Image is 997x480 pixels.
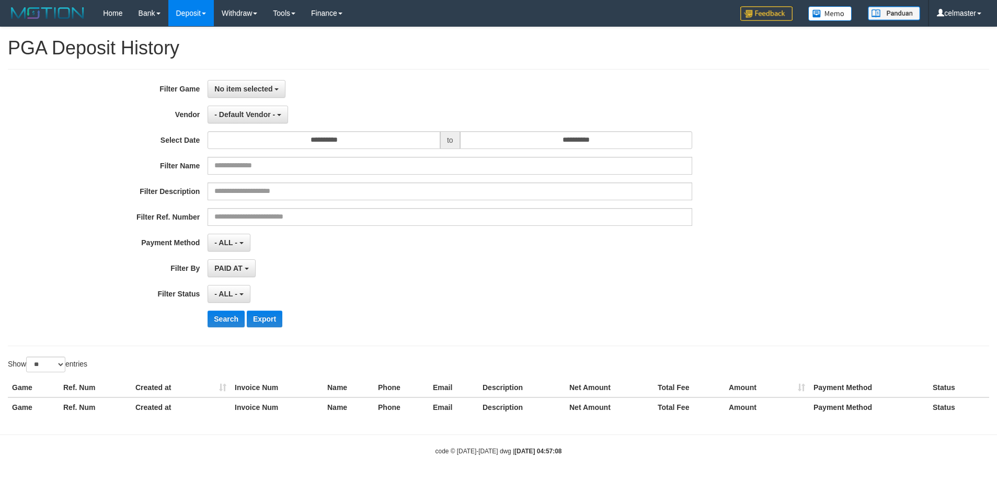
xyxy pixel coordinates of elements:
th: Net Amount [565,397,654,417]
th: Payment Method [809,378,929,397]
label: Show entries [8,357,87,372]
span: No item selected [214,85,272,93]
h1: PGA Deposit History [8,38,989,59]
th: Total Fee [654,378,725,397]
button: - Default Vendor - [208,106,288,123]
th: Email [429,378,478,397]
span: - Default Vendor - [214,110,275,119]
button: PAID AT [208,259,255,277]
th: Payment Method [809,397,929,417]
button: No item selected [208,80,285,98]
th: Name [323,378,374,397]
th: Email [429,397,478,417]
th: Amount [725,397,809,417]
th: Created at [131,378,231,397]
strong: [DATE] 04:57:08 [514,448,561,455]
th: Game [8,397,59,417]
button: - ALL - [208,234,250,252]
span: to [440,131,460,149]
button: Export [247,311,282,327]
th: Created at [131,397,231,417]
th: Game [8,378,59,397]
th: Phone [374,378,429,397]
button: - ALL - [208,285,250,303]
th: Invoice Num [231,397,323,417]
th: Description [478,378,565,397]
th: Net Amount [565,378,654,397]
th: Status [929,378,989,397]
th: Description [478,397,565,417]
th: Name [323,397,374,417]
img: MOTION_logo.png [8,5,87,21]
span: - ALL - [214,290,237,298]
th: Status [929,397,989,417]
img: Button%20Memo.svg [808,6,852,21]
img: Feedback.jpg [740,6,793,21]
small: code © [DATE]-[DATE] dwg | [436,448,562,455]
img: panduan.png [868,6,920,20]
th: Total Fee [654,397,725,417]
span: - ALL - [214,238,237,247]
th: Ref. Num [59,397,131,417]
th: Ref. Num [59,378,131,397]
th: Amount [725,378,809,397]
th: Phone [374,397,429,417]
th: Invoice Num [231,378,323,397]
span: PAID AT [214,264,242,272]
button: Search [208,311,245,327]
select: Showentries [26,357,65,372]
